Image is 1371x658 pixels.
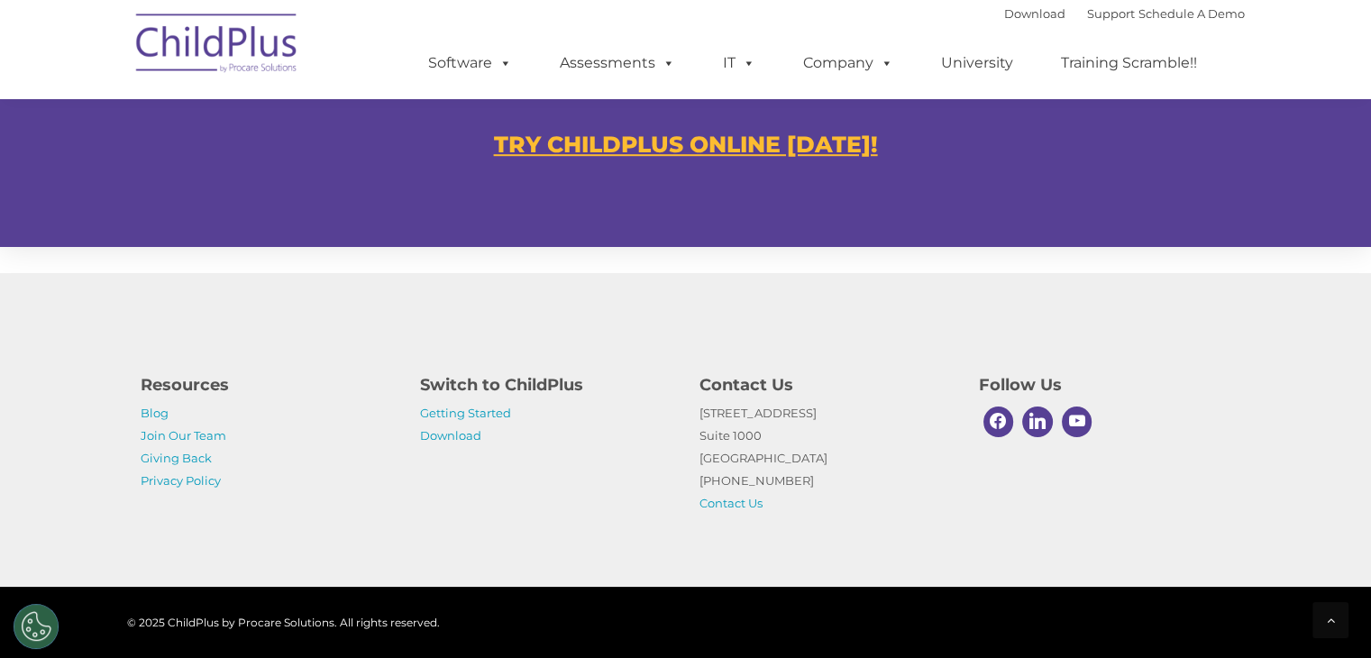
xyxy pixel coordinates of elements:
[699,496,763,510] a: Contact Us
[1004,6,1065,21] a: Download
[705,45,773,81] a: IT
[420,428,481,443] a: Download
[14,604,59,649] button: Cookies Settings
[979,402,1019,442] a: Facebook
[494,131,878,158] a: TRY CHILDPLUS ONLINE [DATE]!
[979,372,1231,398] h4: Follow Us
[785,45,911,81] a: Company
[410,45,530,81] a: Software
[1004,6,1245,21] font: |
[923,45,1031,81] a: University
[420,406,511,420] a: Getting Started
[1057,402,1097,442] a: Youtube
[542,45,693,81] a: Assessments
[127,616,440,629] span: © 2025 ChildPlus by Procare Solutions. All rights reserved.
[699,402,952,515] p: [STREET_ADDRESS] Suite 1000 [GEOGRAPHIC_DATA] [PHONE_NUMBER]
[1138,6,1245,21] a: Schedule A Demo
[141,473,221,488] a: Privacy Policy
[127,1,307,91] img: ChildPlus by Procare Solutions
[1087,6,1135,21] a: Support
[141,428,226,443] a: Join Our Team
[699,372,952,398] h4: Contact Us
[141,372,393,398] h4: Resources
[420,372,672,398] h4: Switch to ChildPlus
[1043,45,1215,81] a: Training Scramble!!
[1018,402,1057,442] a: Linkedin
[141,451,212,465] a: Giving Back
[141,406,169,420] a: Blog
